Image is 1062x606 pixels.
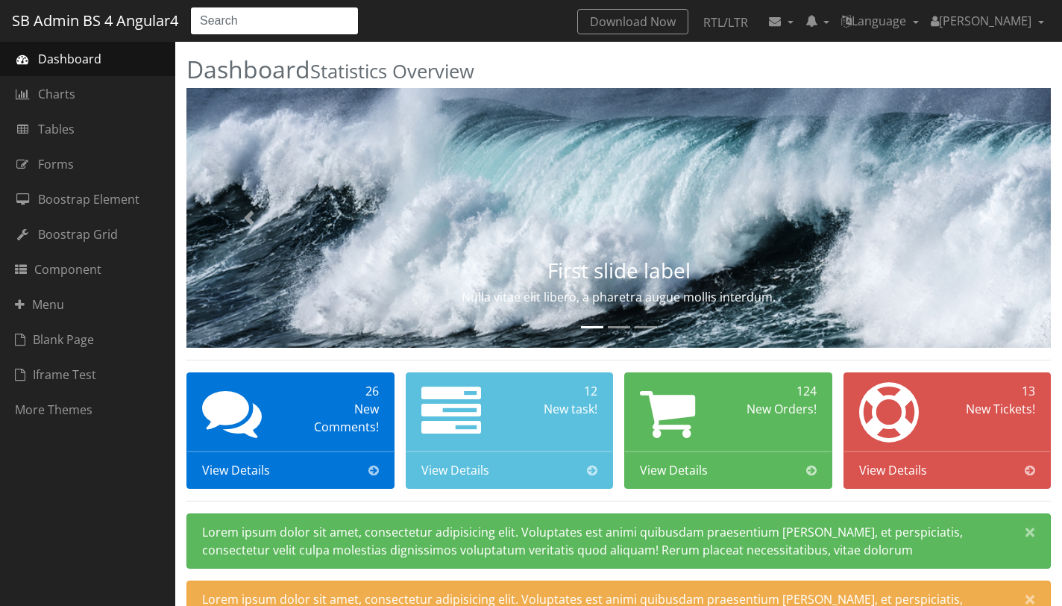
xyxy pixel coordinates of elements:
div: New task! [515,400,597,418]
span: View Details [859,461,927,479]
button: Close [1010,514,1050,550]
span: View Details [640,461,708,479]
a: Language [835,6,925,36]
a: Download Now [577,9,688,34]
div: New Comments! [296,400,379,436]
div: 26 [296,382,379,400]
p: Nulla vitae elit libero, a pharetra augue mollis interdum. [316,288,921,306]
h3: First slide label [316,259,921,282]
a: SB Admin BS 4 Angular4 [12,7,178,35]
small: Statistics Overview [310,58,474,84]
img: Random first slide [186,88,1051,348]
input: Search [190,7,359,35]
a: [PERSON_NAME] [925,6,1050,36]
div: 13 [952,382,1035,400]
span: × [1025,522,1035,542]
span: Menu [15,296,64,313]
span: View Details [421,461,489,479]
a: RTL/LTR [691,9,760,36]
div: 12 [515,382,597,400]
div: 124 [734,382,817,400]
div: New Tickets! [952,400,1035,418]
h2: Dashboard [186,56,1051,82]
span: View Details [202,461,270,479]
div: Lorem ipsum dolor sit amet, consectetur adipisicing elit. Voluptates est animi quibusdam praesent... [186,513,1051,569]
div: New Orders! [734,400,817,418]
